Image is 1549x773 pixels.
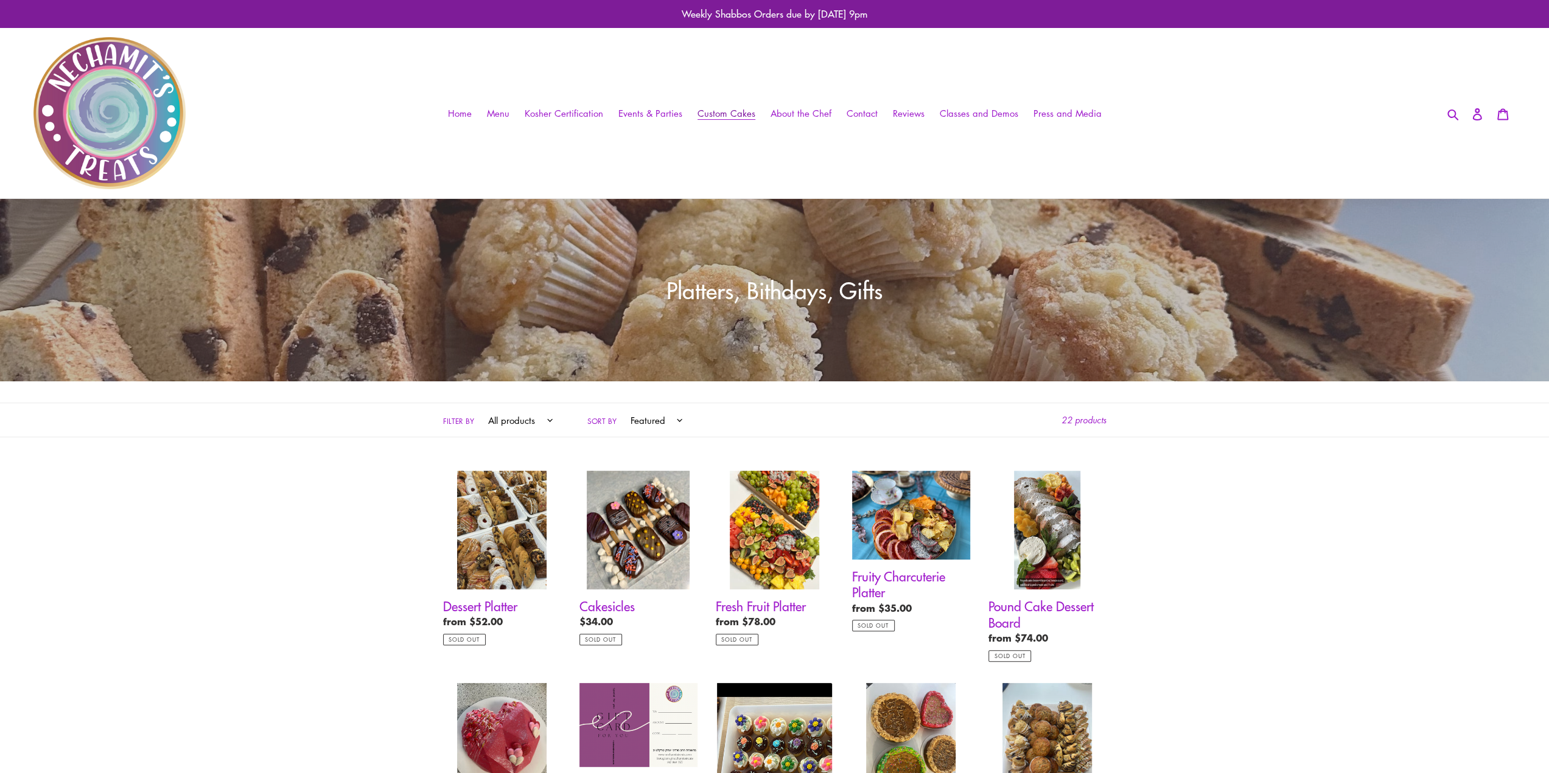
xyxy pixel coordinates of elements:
[1061,414,1107,426] span: 22 products
[666,274,883,305] span: Platters, Bithdays, Gifts
[1033,107,1102,120] span: Press and Media
[841,105,884,122] a: Contact
[1027,105,1108,122] a: Press and Media
[487,107,509,120] span: Menu
[443,416,474,427] label: Filter by
[698,107,755,120] span: Custom Cakes
[940,107,1018,120] span: Classes and Demos
[764,105,837,122] a: About the Chef
[587,416,617,427] label: Sort by
[481,105,516,122] a: Menu
[612,105,688,122] a: Events & Parties
[525,107,603,120] span: Kosher Certification
[771,107,831,120] span: About the Chef
[519,105,609,122] a: Kosher Certification
[618,107,682,120] span: Events & Parties
[893,107,925,120] span: Reviews
[887,105,931,122] a: Reviews
[442,105,478,122] a: Home
[448,107,472,120] span: Home
[934,105,1024,122] a: Classes and Demos
[691,105,761,122] a: Custom Cakes
[847,107,878,120] span: Contact
[33,37,186,189] img: Nechamit&#39;s Treats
